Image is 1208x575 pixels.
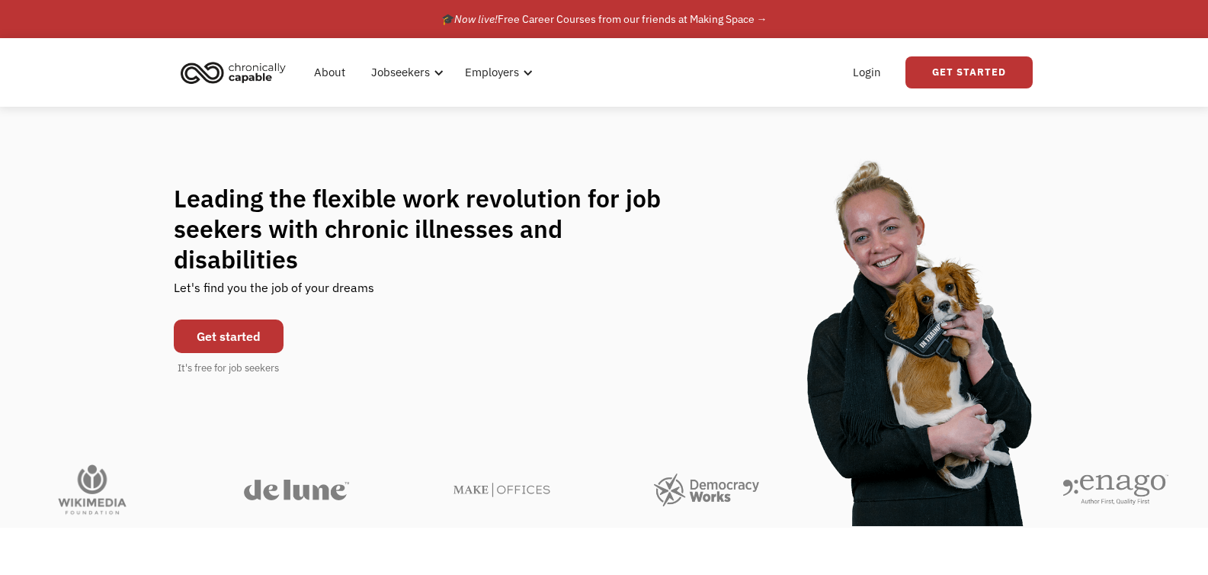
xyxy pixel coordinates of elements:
div: Jobseekers [371,63,430,82]
em: Now live! [454,12,498,26]
div: It's free for job seekers [178,361,279,376]
a: About [305,48,354,97]
a: Get started [174,320,284,353]
div: Employers [465,63,519,82]
h1: Leading the flexible work revolution for job seekers with chronic illnesses and disabilities [174,183,691,275]
a: Get Started [905,56,1033,88]
div: Jobseekers [362,48,448,97]
div: Let's find you the job of your dreams [174,275,374,312]
div: 🎓 Free Career Courses from our friends at Making Space → [441,10,767,28]
img: Chronically Capable logo [176,56,290,89]
a: home [176,56,297,89]
div: Employers [456,48,537,97]
a: Login [844,48,890,97]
